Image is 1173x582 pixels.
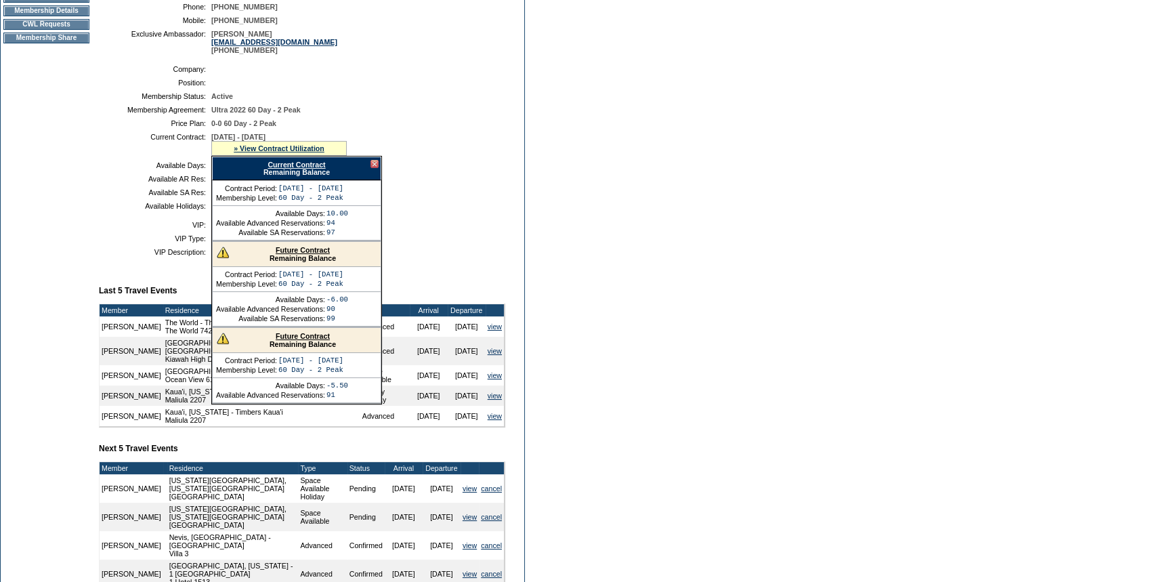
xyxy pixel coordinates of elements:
[481,570,502,578] a: cancel
[488,412,502,420] a: view
[278,366,343,374] td: 60 Day - 2 Peak
[100,503,163,531] td: [PERSON_NAME]
[100,462,163,474] td: Member
[100,365,163,386] td: [PERSON_NAME]
[278,194,343,202] td: 60 Day - 2 Peak
[163,365,360,386] td: [GEOGRAPHIC_DATA], [GEOGRAPHIC_DATA] - Baha Mar Ocean View 611
[463,570,477,578] a: view
[3,33,89,43] td: Membership Share
[326,391,348,399] td: 91
[104,30,206,54] td: Exclusive Ambassador:
[481,541,502,549] a: cancel
[3,19,89,30] td: CWL Requests
[100,316,163,337] td: [PERSON_NAME]
[163,304,360,316] td: Residence
[385,474,423,503] td: [DATE]
[278,280,343,288] td: 60 Day - 2 Peak
[211,3,278,11] span: [PHONE_NUMBER]
[163,316,360,337] td: The World - The World Residences The World 742
[448,386,486,406] td: [DATE]
[167,531,299,560] td: Nevis, [GEOGRAPHIC_DATA] - [GEOGRAPHIC_DATA] Villa 3
[360,337,410,365] td: Advanced
[410,406,448,426] td: [DATE]
[278,356,343,365] td: [DATE] - [DATE]
[216,356,277,365] td: Contract Period:
[326,314,348,323] td: 99
[104,92,206,100] td: Membership Status:
[104,16,206,24] td: Mobile:
[216,381,325,390] td: Available Days:
[463,513,477,521] a: view
[213,328,381,353] div: Remaining Balance
[360,304,410,316] td: Type
[104,188,206,196] td: Available SA Res:
[347,503,385,531] td: Pending
[276,246,330,254] a: Future Contract
[104,248,206,256] td: VIP Description:
[410,386,448,406] td: [DATE]
[216,219,325,227] td: Available Advanced Reservations:
[410,365,448,386] td: [DATE]
[448,406,486,426] td: [DATE]
[216,305,325,313] td: Available Advanced Reservations:
[448,304,486,316] td: Departure
[104,161,206,169] td: Available Days:
[104,3,206,11] td: Phone:
[488,323,502,331] a: view
[213,242,381,267] div: Remaining Balance
[100,304,163,316] td: Member
[167,474,299,503] td: [US_STATE][GEOGRAPHIC_DATA], [US_STATE][GEOGRAPHIC_DATA] [GEOGRAPHIC_DATA]
[104,202,206,210] td: Available Holidays:
[423,474,461,503] td: [DATE]
[423,531,461,560] td: [DATE]
[488,392,502,400] a: view
[216,295,325,304] td: Available Days:
[3,5,89,16] td: Membership Details
[211,106,301,114] span: Ultra 2022 60 Day - 2 Peak
[163,406,360,426] td: Kaua'i, [US_STATE] - Timbers Kaua'i Maliula 2207
[298,503,347,531] td: Space Available
[326,228,348,236] td: 97
[216,228,325,236] td: Available SA Reservations:
[100,531,163,560] td: [PERSON_NAME]
[216,270,277,278] td: Contract Period:
[298,531,347,560] td: Advanced
[167,503,299,531] td: [US_STATE][GEOGRAPHIC_DATA], [US_STATE][GEOGRAPHIC_DATA] [GEOGRAPHIC_DATA]
[217,246,229,258] img: There are insufficient days and/or tokens to cover this reservation
[385,503,423,531] td: [DATE]
[488,347,502,355] a: view
[211,133,265,141] span: [DATE] - [DATE]
[104,106,206,114] td: Membership Agreement:
[216,209,325,217] td: Available Days:
[347,474,385,503] td: Pending
[167,462,299,474] td: Residence
[481,513,502,521] a: cancel
[385,531,423,560] td: [DATE]
[211,92,233,100] span: Active
[326,305,348,313] td: 90
[360,406,410,426] td: Advanced
[448,337,486,365] td: [DATE]
[163,386,360,406] td: Kaua'i, [US_STATE] - Timbers Kaua'i Maliula 2207
[326,209,348,217] td: 10.00
[385,462,423,474] td: Arrival
[423,462,461,474] td: Departure
[100,474,163,503] td: [PERSON_NAME]
[347,531,385,560] td: Confirmed
[448,365,486,386] td: [DATE]
[360,365,410,386] td: Space Available
[410,337,448,365] td: [DATE]
[104,234,206,243] td: VIP Type:
[347,462,385,474] td: Status
[212,157,381,180] div: Remaining Balance
[211,38,337,46] a: [EMAIL_ADDRESS][DOMAIN_NAME]
[211,16,278,24] span: [PHONE_NUMBER]
[104,175,206,183] td: Available AR Res:
[278,184,343,192] td: [DATE] - [DATE]
[211,119,276,127] span: 0-0 60 Day - 2 Peak
[481,484,502,493] a: cancel
[104,65,206,73] td: Company:
[278,270,343,278] td: [DATE] - [DATE]
[463,484,477,493] a: view
[268,161,325,169] a: Current Contract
